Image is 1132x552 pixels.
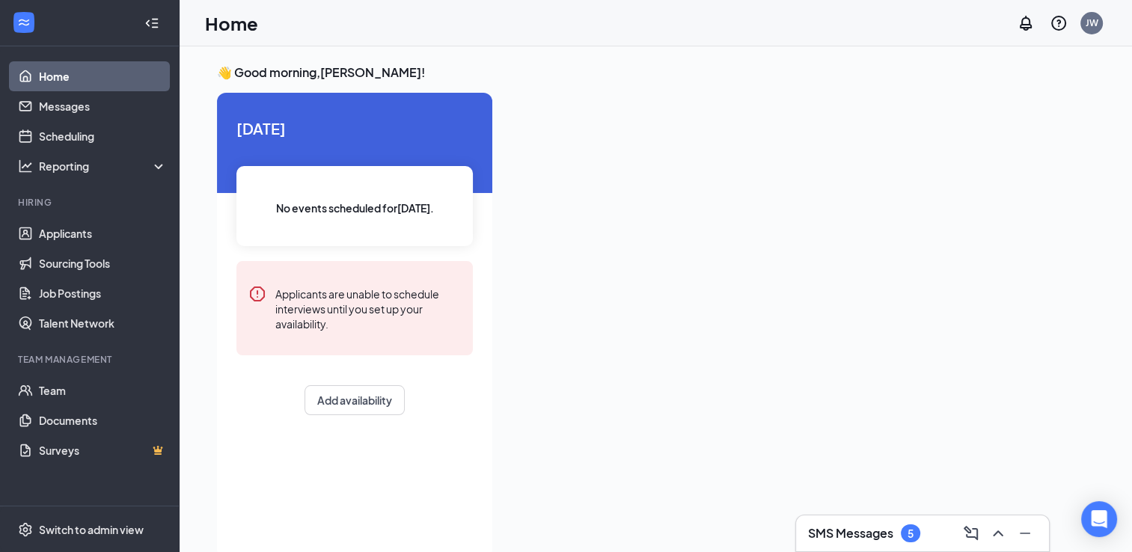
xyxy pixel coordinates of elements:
div: Switch to admin view [39,522,144,537]
svg: Minimize [1016,524,1034,542]
a: SurveysCrown [39,435,167,465]
div: Open Intercom Messenger [1081,501,1117,537]
svg: ComposeMessage [962,524,980,542]
button: ChevronUp [986,521,1010,545]
span: [DATE] [236,117,473,140]
button: ComposeMessage [959,521,983,545]
svg: Collapse [144,16,159,31]
svg: Analysis [18,159,33,174]
h1: Home [205,10,258,36]
svg: Error [248,285,266,303]
div: Hiring [18,196,164,209]
a: Messages [39,91,167,121]
div: 5 [908,527,914,540]
a: Applicants [39,218,167,248]
a: Scheduling [39,121,167,151]
h3: 👋 Good morning, [PERSON_NAME] ! [217,64,1095,81]
div: JW [1086,16,1098,29]
button: Add availability [305,385,405,415]
div: Applicants are unable to schedule interviews until you set up your availability. [275,285,461,331]
svg: Settings [18,522,33,537]
a: Team [39,375,167,405]
div: Reporting [39,159,168,174]
h3: SMS Messages [808,525,893,542]
svg: ChevronUp [989,524,1007,542]
button: Minimize [1013,521,1037,545]
a: Job Postings [39,278,167,308]
div: Team Management [18,353,164,366]
span: No events scheduled for [DATE] . [276,200,434,216]
svg: Notifications [1017,14,1035,32]
a: Sourcing Tools [39,248,167,278]
a: Talent Network [39,308,167,338]
svg: QuestionInfo [1050,14,1068,32]
svg: WorkstreamLogo [16,15,31,30]
a: Home [39,61,167,91]
a: Documents [39,405,167,435]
